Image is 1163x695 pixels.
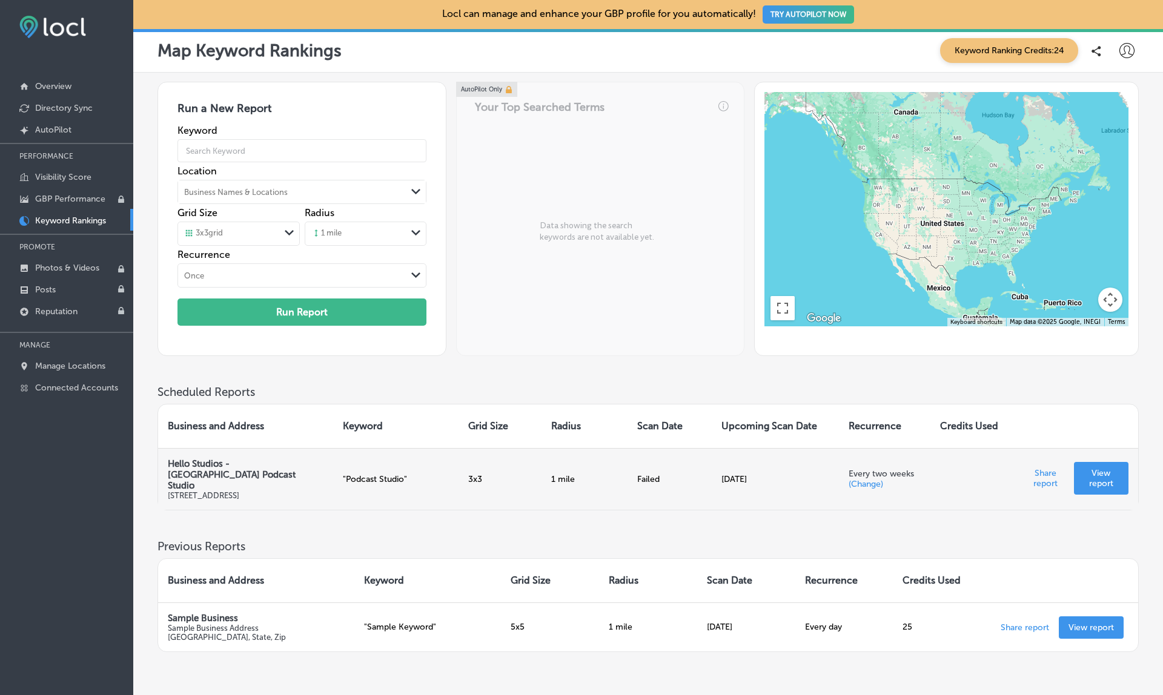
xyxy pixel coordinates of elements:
[1027,464,1064,489] p: Share report
[542,448,628,510] td: 1 mile
[459,448,542,510] td: 3 x 3
[1084,468,1119,489] p: View report
[177,207,217,219] label: Grid Size
[354,559,502,602] th: Keyword
[770,296,795,320] button: Toggle fullscreen view
[158,404,333,448] th: Business and Address
[19,16,86,38] img: fda3e92497d09a02dc62c9cd864e3231.png
[184,228,223,239] div: 3 x 3 grid
[1098,288,1122,312] button: Map camera controls
[839,404,930,448] th: Recurrence
[893,559,991,602] th: Credits Used
[501,559,599,602] th: Grid Size
[35,285,56,295] p: Posts
[893,602,991,651] td: 25
[599,602,697,651] td: 1 mile
[1059,616,1124,639] a: View report
[459,404,542,448] th: Grid Size
[804,311,844,326] a: Open this area in Google Maps (opens a new window)
[763,5,854,24] button: TRY AUTOPILOT NOW
[157,41,342,61] p: Map Keyword Rankings
[1108,318,1125,326] a: Terms
[35,306,78,317] p: Reputation
[168,624,345,642] p: Sample Business Address [GEOGRAPHIC_DATA], State, Zip
[697,559,795,602] th: Scan Date
[501,602,599,651] td: 5x5
[35,172,91,182] p: Visibility Score
[305,207,334,219] label: Radius
[168,613,345,624] p: Sample Business
[35,194,105,204] p: GBP Performance
[35,103,93,113] p: Directory Sync
[177,298,426,326] button: Run Report
[168,491,323,500] p: [STREET_ADDRESS]
[177,102,426,125] h3: Run a New Report
[354,602,502,651] td: "Sample Keyword"
[177,125,426,136] label: Keyword
[168,458,323,491] p: Hello Studios - [GEOGRAPHIC_DATA] Podcast Studio
[1074,462,1128,495] a: View report
[637,474,702,484] div: Failed
[35,383,118,393] p: Connected Accounts
[950,318,1002,326] button: Keyboard shortcuts
[343,474,449,484] p: " Podcast Studio "
[697,602,795,651] td: [DATE]
[940,38,1078,63] span: Keyword Ranking Credits: 24
[1001,619,1049,633] p: Share report
[35,216,106,226] p: Keyword Rankings
[157,539,1139,553] h3: Previous Reports
[184,271,204,280] div: Once
[599,559,697,602] th: Radius
[35,81,71,91] p: Overview
[157,385,1139,399] h3: Scheduled Reports
[712,448,839,510] td: [DATE]
[184,188,288,197] div: Business Names & Locations
[930,404,1017,448] th: Credits Used
[177,165,426,177] label: Location
[158,559,354,602] th: Business and Address
[795,559,893,602] th: Recurrence
[35,361,105,371] p: Manage Locations
[849,469,921,479] p: Every two weeks
[35,125,71,135] p: AutoPilot
[1069,622,1114,633] p: View report
[849,479,883,489] p: (Change)
[177,249,426,260] label: Recurrence
[628,404,712,448] th: Scan Date
[795,602,893,651] td: Every day
[712,404,839,448] th: Upcoming Scan Date
[35,263,99,273] p: Photos & Videos
[333,404,459,448] th: Keyword
[804,311,844,326] img: Google
[177,134,426,168] input: Search Keyword
[311,228,342,239] div: 1 mile
[542,404,628,448] th: Radius
[1010,318,1101,326] span: Map data ©2025 Google, INEGI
